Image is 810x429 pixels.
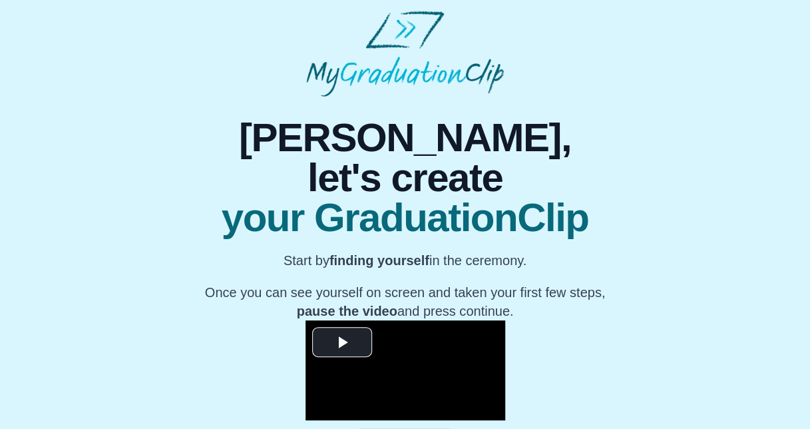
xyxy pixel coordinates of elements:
[202,283,608,320] p: Once you can see yourself on screen and taken your first few steps, and press continue.
[329,253,429,268] b: finding yourself
[297,304,397,318] b: pause the video
[305,320,505,420] div: Video Player
[202,251,608,270] p: Start by in the ceremony.
[312,327,372,357] button: Play Video
[306,11,503,97] img: MyGraduationClip
[202,198,608,238] span: your GraduationClip
[202,118,608,198] span: [PERSON_NAME], let's create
